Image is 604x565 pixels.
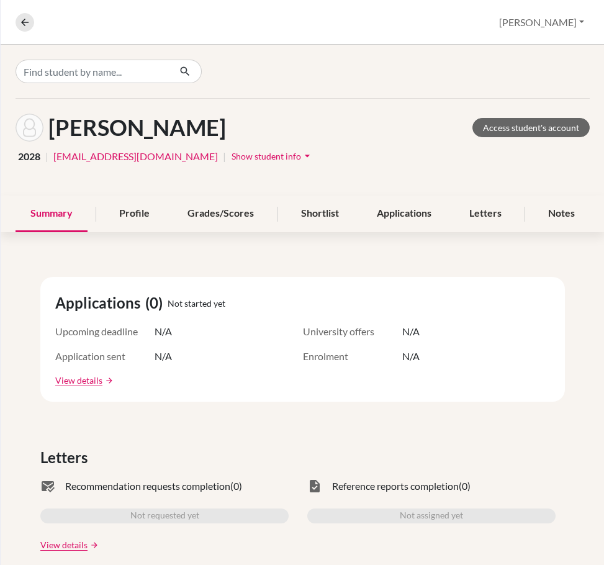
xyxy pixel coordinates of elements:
span: Enrolment [303,349,402,364]
span: (0) [459,479,471,494]
span: task [307,479,322,494]
span: N/A [155,324,172,339]
span: Show student info [232,151,301,161]
div: Applications [362,196,446,232]
span: mark_email_read [40,479,55,494]
span: Not requested yet [130,508,199,523]
a: View details [55,374,102,387]
span: Application sent [55,349,155,364]
img: Patrick Santoso's avatar [16,114,43,142]
span: (0) [230,479,242,494]
div: Letters [454,196,516,232]
span: | [45,149,48,164]
input: Find student by name... [16,60,169,83]
i: arrow_drop_down [301,150,313,162]
span: (0) [145,292,168,314]
span: N/A [155,349,172,364]
span: Letters [40,446,92,469]
button: [PERSON_NAME] [494,11,590,34]
a: [EMAIL_ADDRESS][DOMAIN_NAME] [53,149,218,164]
span: Upcoming deadline [55,324,155,339]
span: Applications [55,292,145,314]
div: Summary [16,196,88,232]
a: arrow_forward [102,376,114,385]
div: Shortlist [286,196,354,232]
a: View details [40,538,88,551]
span: Reference reports completion [332,479,459,494]
span: Not assigned yet [400,508,463,523]
div: Notes [533,196,590,232]
button: Show student infoarrow_drop_down [231,147,314,166]
span: N/A [402,349,420,364]
a: Access student's account [472,118,590,137]
div: Grades/Scores [173,196,269,232]
span: Recommendation requests completion [65,479,230,494]
span: 2028 [18,149,40,164]
span: | [223,149,226,164]
div: Profile [104,196,165,232]
h1: [PERSON_NAME] [48,114,226,141]
span: N/A [402,324,420,339]
a: arrow_forward [88,541,99,549]
span: University offers [303,324,402,339]
span: Not started yet [168,297,225,310]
